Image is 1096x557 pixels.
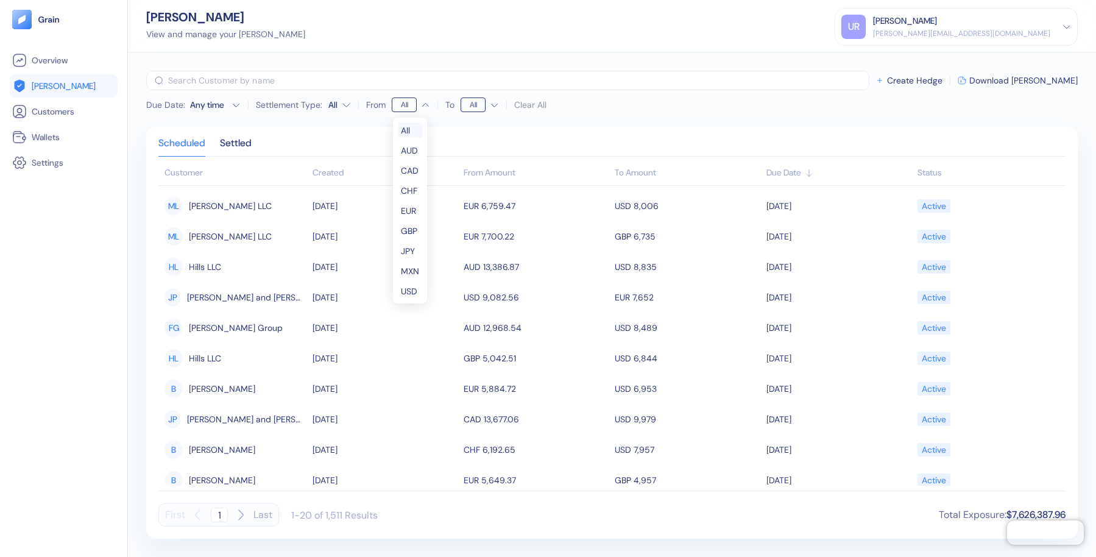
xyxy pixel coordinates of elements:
[401,186,417,195] span: CHF
[401,267,419,275] span: MXN
[401,146,418,155] span: AUD
[401,126,410,135] span: All
[401,207,416,215] span: EUR
[401,227,417,235] span: GBP
[401,287,417,296] span: USD
[401,247,415,255] span: JPY
[401,166,419,175] span: CAD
